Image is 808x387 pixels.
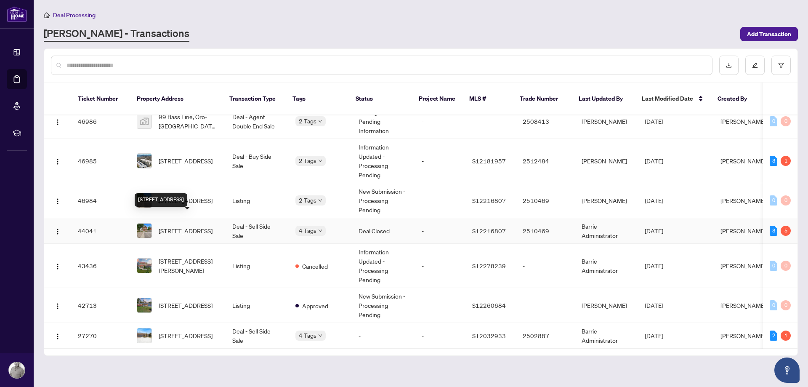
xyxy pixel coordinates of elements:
td: - [415,104,465,139]
button: Logo [51,194,64,207]
div: 0 [770,116,777,126]
div: [STREET_ADDRESS] [135,193,187,207]
div: 5 [781,226,791,236]
button: Logo [51,224,64,238]
span: [PERSON_NAME] [720,117,766,125]
td: 2502887 [516,323,575,349]
span: S12032933 [472,332,506,339]
th: Trade Number [513,83,572,115]
td: [PERSON_NAME] [575,183,638,218]
img: thumbnail-img [137,259,151,273]
span: Deal Processing [53,11,96,19]
td: 46984 [71,183,130,218]
img: logo [7,6,27,22]
td: Deal - Buy Side Sale [226,139,289,183]
th: Ticket Number [71,83,130,115]
span: 4 Tags [299,331,316,340]
span: edit [752,62,758,68]
td: [PERSON_NAME] [575,139,638,183]
img: thumbnail-img [137,114,151,128]
td: Deal - Agent Double End Sale [226,104,289,139]
td: 2510469 [516,183,575,218]
img: Logo [54,228,61,235]
img: Logo [54,263,61,270]
button: Logo [51,299,64,312]
span: [DATE] [645,227,663,235]
td: Listing [226,244,289,288]
td: Deal Closed [352,218,415,244]
th: Created By [711,83,761,115]
span: [PERSON_NAME] [720,262,766,270]
span: home [44,12,50,18]
td: 42713 [71,288,130,323]
span: Add Transaction [747,27,791,41]
div: 3 [770,156,777,166]
button: Logo [51,259,64,272]
span: S12181957 [472,157,506,165]
td: Barrie Administrator [575,218,638,244]
span: Approved [302,301,328,310]
span: down [318,334,322,338]
td: 2512484 [516,139,575,183]
img: thumbnail-img [137,298,151,312]
button: Logo [51,329,64,342]
td: - [415,183,465,218]
td: - [415,218,465,244]
td: Barrie Administrator [575,244,638,288]
img: thumbnail-img [137,328,151,343]
button: download [719,56,739,75]
td: In Progress - Pending Information [352,104,415,139]
img: Logo [54,119,61,125]
span: 2 Tags [299,156,316,165]
td: 27270 [71,323,130,349]
span: [DATE] [645,117,663,125]
div: 0 [770,261,777,271]
span: [DATE] [645,197,663,204]
img: thumbnail-img [137,224,151,238]
div: 3 [770,226,777,236]
div: 0 [781,300,791,310]
span: [DATE] [645,302,663,309]
span: S12216807 [472,197,506,204]
span: 4 Tags [299,226,316,235]
td: - [415,244,465,288]
img: thumbnail-img [137,154,151,168]
div: 2 [770,331,777,341]
td: - [415,323,465,349]
td: 46985 [71,139,130,183]
td: Information Updated - Processing Pending [352,244,415,288]
div: 0 [770,195,777,206]
span: S12260684 [472,302,506,309]
span: 99 Bass Line, Oro-[GEOGRAPHIC_DATA], [GEOGRAPHIC_DATA], [GEOGRAPHIC_DATA] [159,112,219,131]
span: down [318,159,322,163]
span: [PERSON_NAME] [720,157,766,165]
th: Property Address [130,83,223,115]
span: [PERSON_NAME] [720,227,766,235]
td: 44041 [71,218,130,244]
td: - [516,244,575,288]
span: 2 Tags [299,116,316,126]
th: Transaction Type [223,83,286,115]
td: - [516,288,575,323]
img: Logo [54,333,61,340]
th: Project Name [412,83,462,115]
div: 0 [781,195,791,206]
button: edit [745,56,765,75]
td: - [352,323,415,349]
img: Logo [54,303,61,310]
span: [STREET_ADDRESS][PERSON_NAME] [159,256,219,275]
td: 2508413 [516,104,575,139]
td: Deal - Sell Side Sale [226,323,289,349]
td: New Submission - Processing Pending [352,288,415,323]
td: 43436 [71,244,130,288]
td: [PERSON_NAME] [575,104,638,139]
button: Add Transaction [740,27,798,41]
div: 0 [781,116,791,126]
span: [DATE] [645,332,663,339]
th: Status [349,83,412,115]
div: 0 [781,261,791,271]
td: New Submission - Processing Pending [352,183,415,218]
span: [PERSON_NAME] [720,197,766,204]
th: Last Updated By [572,83,635,115]
th: Tags [286,83,349,115]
